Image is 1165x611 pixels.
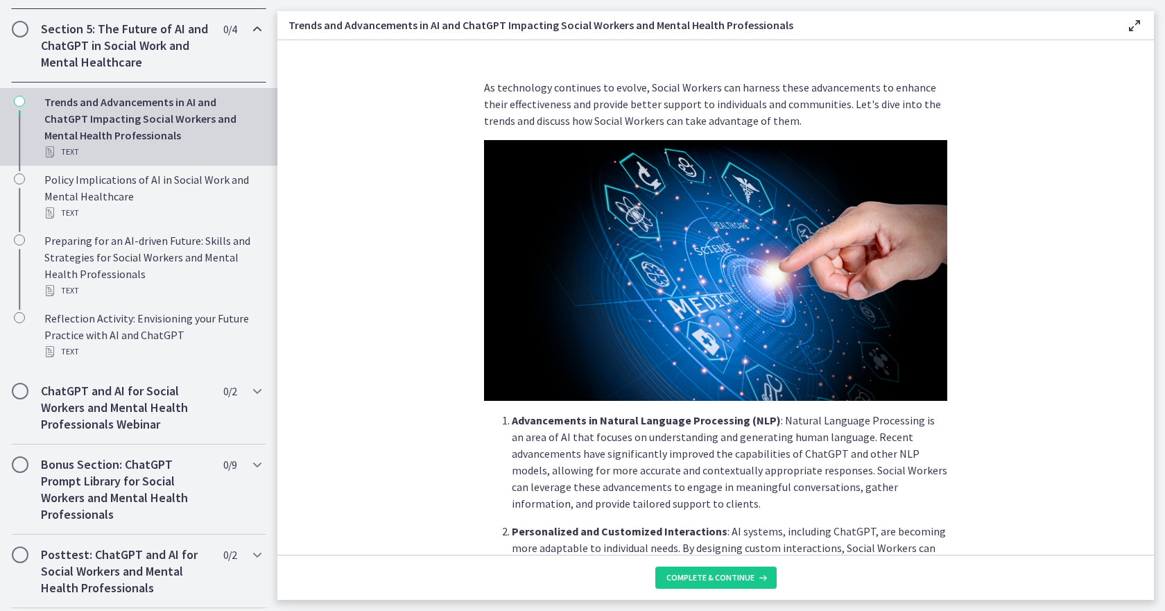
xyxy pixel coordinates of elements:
img: Slides_for_Title_Slides_for_ChatGPT_and_AI_for_Social_Work_%2818%29.png [484,140,947,401]
div: Text [44,144,261,160]
div: Text [44,282,261,299]
strong: Advancements in Natural Language Processing (NLP) [512,413,781,427]
div: Text [44,205,261,221]
p: : Natural Language Processing is an area of AI that focuses on understanding and generating human... [512,412,947,512]
div: Text [44,343,261,360]
button: Complete & continue [655,567,777,589]
h2: Posttest: ChatGPT and AI for Social Workers and Mental Health Professionals [41,547,210,596]
h2: ChatGPT and AI for Social Workers and Mental Health Professionals Webinar [41,383,210,433]
div: Reflection Activity: Envisioning your Future Practice with AI and ChatGPT [44,310,261,360]
span: 0 / 4 [223,21,236,37]
span: 0 / 2 [223,383,236,399]
h2: Section 5: The Future of AI and ChatGPT in Social Work and Mental Healthcare [41,21,210,71]
p: : AI systems, including ChatGPT, are becoming more adaptable to individual needs. By designing cu... [512,523,947,606]
span: 0 / 2 [223,547,236,563]
h2: Bonus Section: ChatGPT Prompt Library for Social Workers and Mental Health Professionals [41,456,210,523]
strong: Personalized and Customized Interactions [512,524,727,538]
h3: Trends and Advancements in AI and ChatGPT Impacting Social Workers and Mental Health Professionals [288,17,1104,33]
div: Policy Implications of AI in Social Work and Mental Healthcare [44,171,261,221]
p: As technology continues to evolve, Social Workers can harness these advancements to enhance their... [484,79,947,129]
div: Preparing for an AI-driven Future: Skills and Strategies for Social Workers and Mental Health Pro... [44,232,261,299]
div: Trends and Advancements in AI and ChatGPT Impacting Social Workers and Mental Health Professionals [44,94,261,160]
span: 0 / 9 [223,456,236,473]
span: Complete & continue [666,572,754,583]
